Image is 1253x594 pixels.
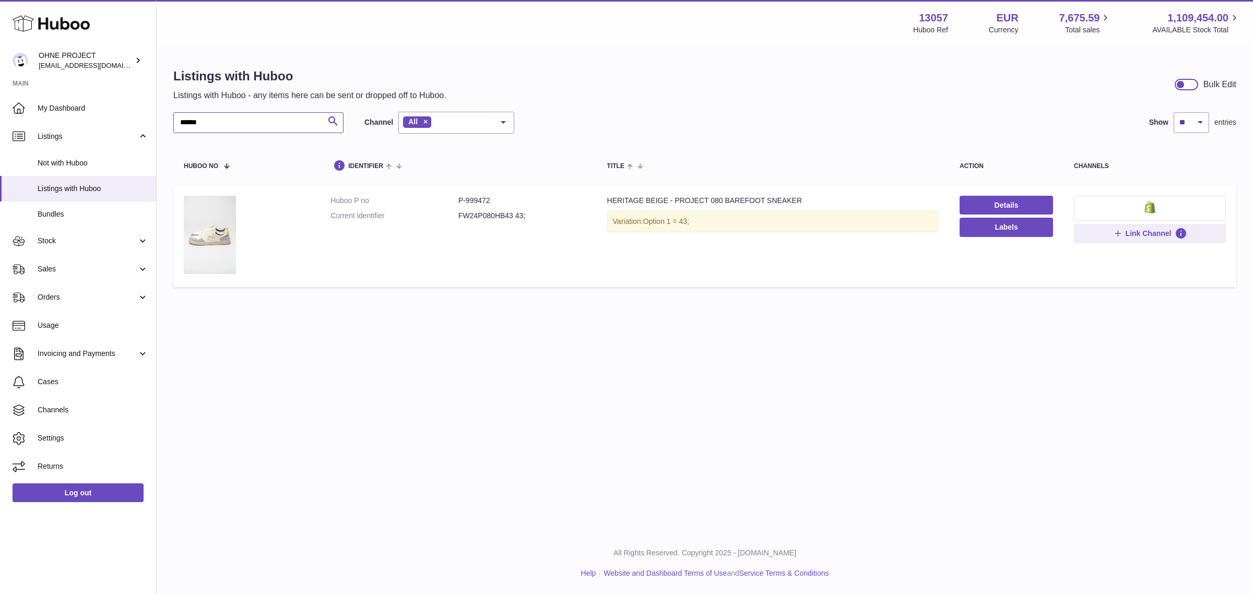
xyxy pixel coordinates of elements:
span: identifier [348,163,383,170]
div: channels [1074,163,1226,170]
dt: Current identifier [330,211,458,221]
span: [EMAIL_ADDRESS][DOMAIN_NAME] [39,61,153,69]
button: Labels [960,218,1053,236]
dd: P-999472 [458,196,586,206]
span: Returns [38,461,148,471]
span: Link Channel [1126,229,1172,238]
span: 1,109,454.00 [1167,11,1228,25]
img: HERITAGE BEIGE - PROJECT 080 BAREFOOT SNEAKER [184,196,236,274]
span: Stock [38,236,137,246]
div: HERITAGE BEIGE - PROJECT 080 BAREFOOT SNEAKER [607,196,939,206]
a: Details [960,196,1053,215]
a: Website and Dashboard Terms of Use [604,569,727,577]
div: Variation: [607,211,939,232]
span: Invoicing and Payments [38,349,137,359]
span: 7,675.59 [1059,11,1100,25]
li: and [600,568,829,578]
span: Option 1 = 43; [643,217,689,225]
span: Channels [38,405,148,415]
span: All [408,117,418,126]
span: Huboo no [184,163,218,170]
div: Huboo Ref [913,25,948,35]
div: OHNE PROJECT [39,51,133,70]
img: shopify-small.png [1144,201,1155,213]
p: Listings with Huboo - any items here can be sent or dropped off to Huboo. [173,90,446,101]
strong: 13057 [919,11,948,25]
span: Usage [38,320,148,330]
span: Settings [38,433,148,443]
strong: EUR [996,11,1018,25]
a: 7,675.59 Total sales [1059,11,1112,35]
span: Sales [38,264,137,274]
button: Link Channel [1074,224,1226,243]
dt: Huboo P no [330,196,458,206]
p: All Rights Reserved. Copyright 2025 - [DOMAIN_NAME] [165,548,1245,558]
div: Currency [989,25,1019,35]
div: Bulk Edit [1203,79,1236,90]
img: internalAdmin-13057@internal.huboo.com [13,53,28,68]
span: Listings with Huboo [38,184,148,194]
a: 1,109,454.00 AVAILABLE Stock Total [1152,11,1240,35]
h1: Listings with Huboo [173,68,446,85]
dd: FW24P080HB43 43; [458,211,586,221]
span: Cases [38,377,148,387]
span: Total sales [1065,25,1112,35]
span: Orders [38,292,137,302]
span: My Dashboard [38,103,148,113]
label: Channel [364,117,393,127]
span: Not with Huboo [38,158,148,168]
div: action [960,163,1053,170]
span: Bundles [38,209,148,219]
a: Help [581,569,596,577]
span: title [607,163,624,170]
a: Service Terms & Conditions [739,569,829,577]
span: Listings [38,132,137,141]
span: AVAILABLE Stock Total [1152,25,1240,35]
span: entries [1214,117,1236,127]
a: Log out [13,483,144,502]
label: Show [1149,117,1168,127]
